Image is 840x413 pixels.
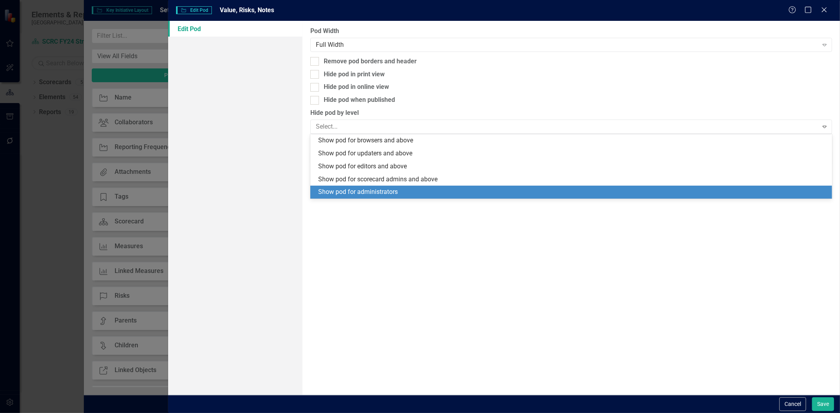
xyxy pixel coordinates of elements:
[318,149,827,158] div: Show pod for updaters and above
[310,27,832,36] label: Pod Width
[168,21,302,37] a: Edit Pod
[318,162,827,171] div: Show pod for editors and above
[324,57,417,66] div: Remove pod borders and header
[176,6,212,14] span: Edit Pod
[318,188,827,197] div: Show pod for administrators
[318,175,827,184] div: Show pod for scorecard admins and above
[318,136,827,145] div: Show pod for browsers and above
[310,109,832,118] label: Hide pod by level
[324,96,395,105] div: Hide pod when published
[779,397,806,411] button: Cancel
[324,83,389,92] div: Hide pod in online view
[220,6,274,14] span: Value, Risks, Notes
[812,397,834,411] button: Save
[324,70,385,79] div: Hide pod in print view
[316,40,818,49] div: Full Width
